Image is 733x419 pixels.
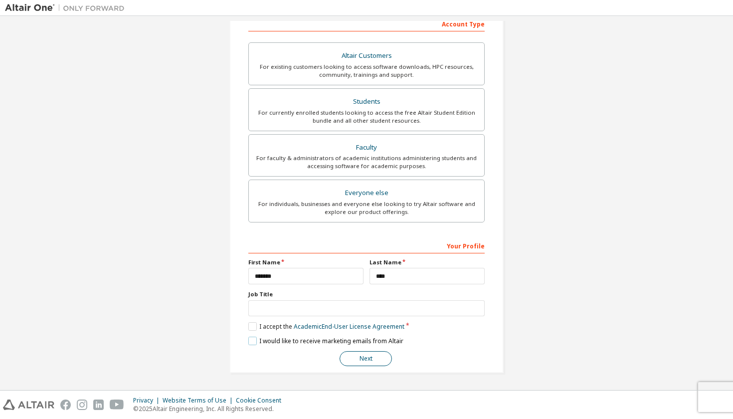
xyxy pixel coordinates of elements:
div: Students [255,95,478,109]
div: Faculty [255,141,478,155]
div: Account Type [248,15,485,31]
label: Last Name [369,258,485,266]
div: For currently enrolled students looking to access the free Altair Student Edition bundle and all ... [255,109,478,125]
label: I accept the [248,322,404,331]
img: Altair One [5,3,130,13]
div: For faculty & administrators of academic institutions administering students and accessing softwa... [255,154,478,170]
img: instagram.svg [77,400,87,410]
div: For individuals, businesses and everyone else looking to try Altair software and explore our prod... [255,200,478,216]
label: First Name [248,258,364,266]
div: For existing customers looking to access software downloads, HPC resources, community, trainings ... [255,63,478,79]
div: Cookie Consent [236,397,287,405]
p: © 2025 Altair Engineering, Inc. All Rights Reserved. [133,405,287,413]
div: Everyone else [255,186,478,200]
img: youtube.svg [110,400,124,410]
div: Privacy [133,397,163,405]
div: Altair Customers [255,49,478,63]
a: Academic End-User License Agreement [294,322,404,331]
label: I would like to receive marketing emails from Altair [248,337,403,345]
label: Job Title [248,290,485,298]
img: facebook.svg [60,400,71,410]
button: Next [340,351,392,366]
div: Website Terms of Use [163,397,236,405]
img: altair_logo.svg [3,400,54,410]
img: linkedin.svg [93,400,104,410]
div: Your Profile [248,237,485,253]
